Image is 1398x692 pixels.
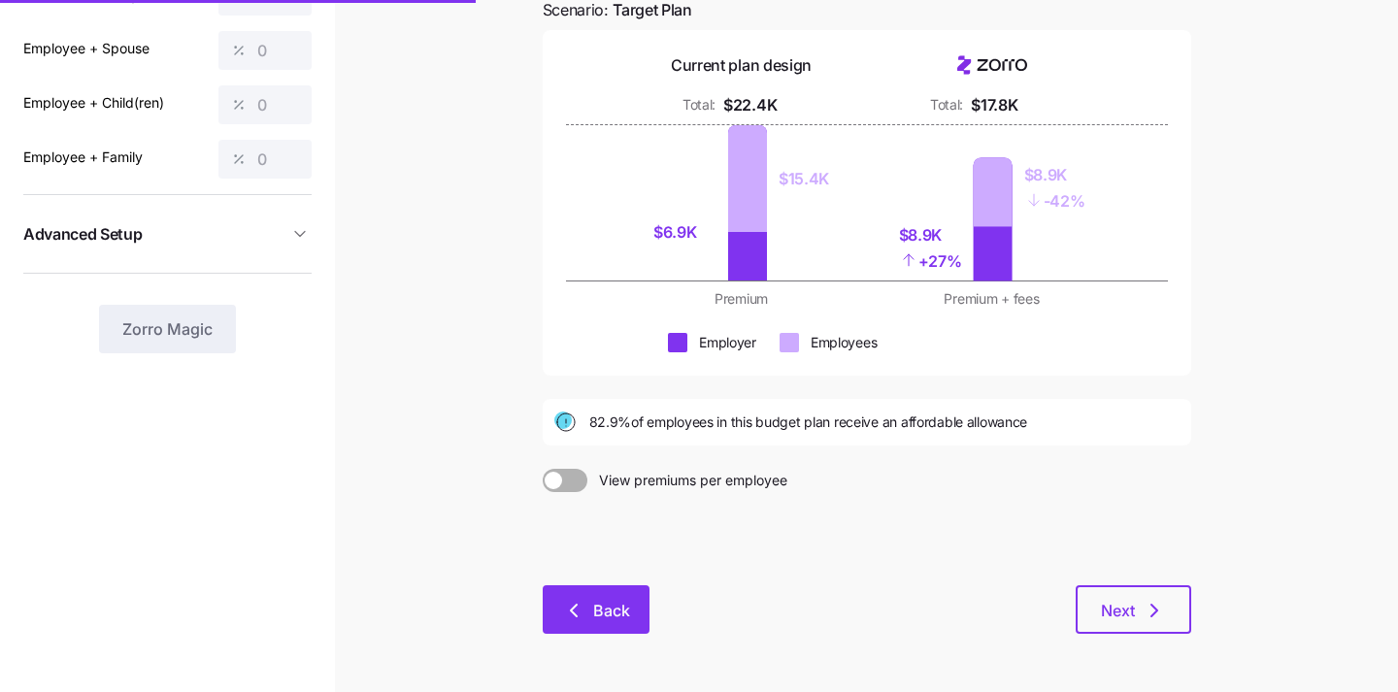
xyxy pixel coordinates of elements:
[971,93,1017,117] div: $17.8K
[23,147,143,168] label: Employee + Family
[23,211,312,258] button: Advanced Setup
[779,167,829,191] div: $15.4K
[671,53,812,78] div: Current plan design
[899,247,962,274] div: + 27%
[23,92,164,114] label: Employee + Child(ren)
[589,412,1028,432] span: 82.9% of employees in this budget plan receive an affordable allowance
[99,305,236,353] button: Zorro Magic
[1024,187,1085,214] div: - 42%
[899,223,962,247] div: $8.9K
[811,333,877,352] div: Employees
[23,38,150,59] label: Employee + Spouse
[1024,163,1085,187] div: $8.9K
[628,289,855,309] div: Premium
[1101,599,1135,622] span: Next
[587,469,787,492] span: View premiums per employee
[593,599,630,622] span: Back
[879,289,1106,309] div: Premium + fees
[699,333,756,352] div: Employer
[23,222,143,247] span: Advanced Setup
[1076,585,1191,634] button: Next
[543,585,649,634] button: Back
[930,95,963,115] div: Total:
[682,95,716,115] div: Total:
[653,220,716,245] div: $6.9K
[122,317,213,341] span: Zorro Magic
[723,93,777,117] div: $22.4K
